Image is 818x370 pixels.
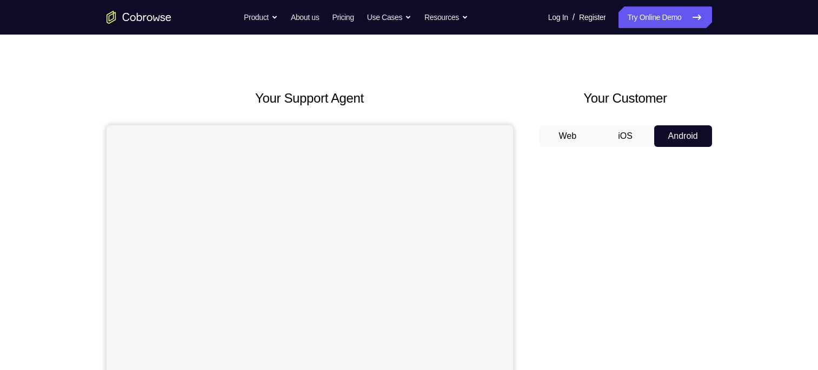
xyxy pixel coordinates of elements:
[579,6,606,28] a: Register
[291,6,319,28] a: About us
[573,11,575,24] span: /
[244,6,278,28] button: Product
[107,11,171,24] a: Go to the home page
[367,6,411,28] button: Use Cases
[107,89,513,108] h2: Your Support Agent
[596,125,654,147] button: iOS
[332,6,354,28] a: Pricing
[539,125,597,147] button: Web
[548,6,568,28] a: Log In
[654,125,712,147] button: Android
[619,6,711,28] a: Try Online Demo
[539,89,712,108] h2: Your Customer
[424,6,468,28] button: Resources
